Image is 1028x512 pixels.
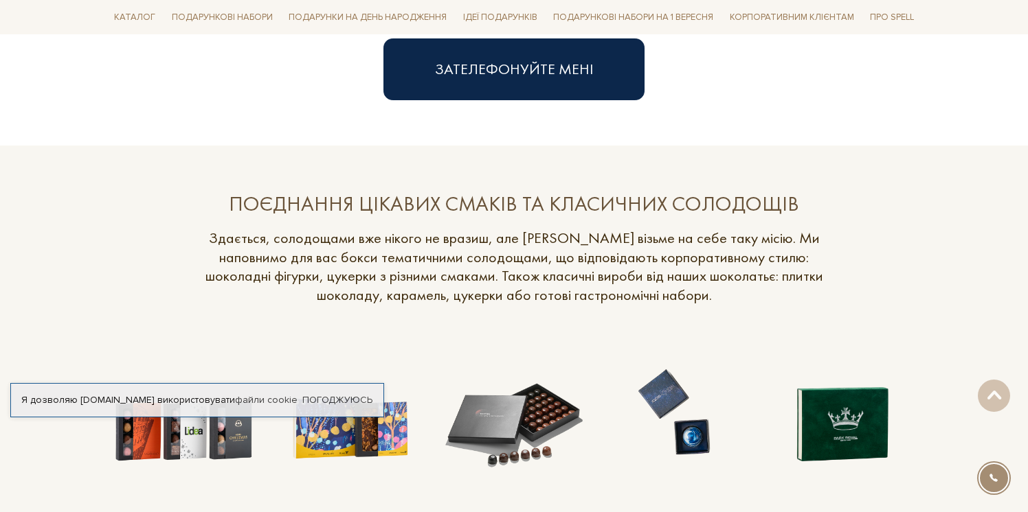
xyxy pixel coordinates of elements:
a: Каталог [109,7,161,28]
a: Ідеї подарунків [458,7,543,28]
div: ПОЄДНАННЯ ЦІКАВИХ СМАКІВ ТА КЛАСИЧНИХ СОЛОДОЩІВ [198,191,830,218]
a: Погоджуюсь [302,394,372,406]
a: Корпоративним клієнтам [724,5,860,29]
a: Про Spell [864,7,919,28]
a: Подарункові набори на 1 Вересня [548,5,719,29]
a: Подарункові набори [166,7,278,28]
button: Зателефонуйте мені [383,38,645,100]
a: файли cookie [235,394,298,406]
a: Подарунки на День народження [283,7,452,28]
p: Здається, солодощами вже нікого не вразиш, але [PERSON_NAME] візьме на себе таку місію. Ми наповн... [198,229,830,304]
div: Я дозволяю [DOMAIN_NAME] використовувати [11,394,383,406]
